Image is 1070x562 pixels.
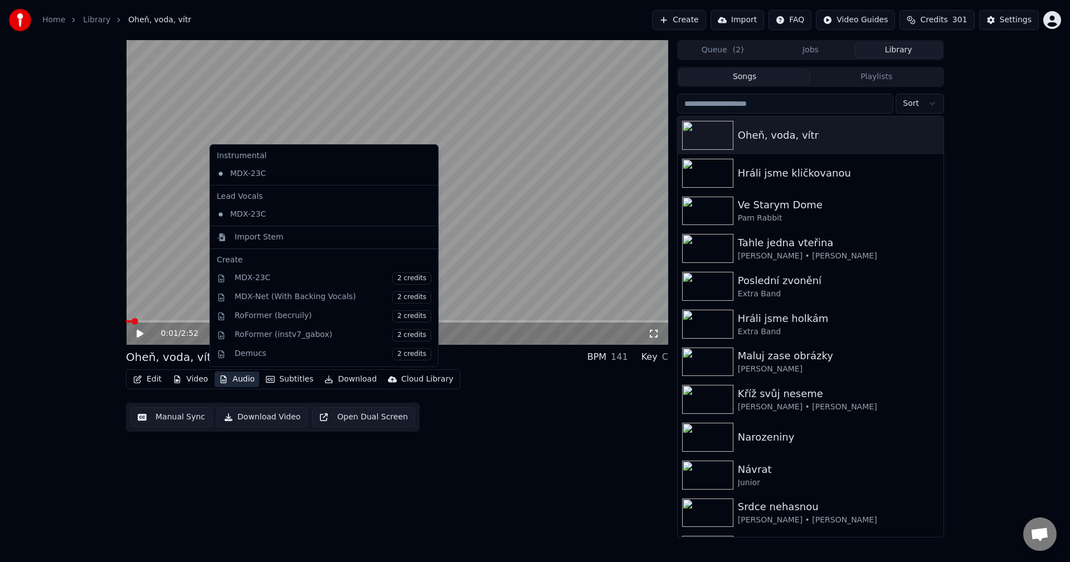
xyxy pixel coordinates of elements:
div: Otevřený chat [1023,517,1057,551]
span: 2 credits [392,310,431,322]
div: Create [217,255,431,266]
div: Narozeniny [738,429,939,445]
button: Download [320,372,381,387]
div: Kříž svůj neseme [738,386,939,402]
div: Oheň, voda, vítr [738,128,939,143]
div: [PERSON_NAME] [738,364,939,375]
button: FAQ [769,10,811,30]
div: Instrumental [212,147,436,165]
div: Import Stem [235,232,284,243]
div: / [161,328,188,339]
div: Hráli jsme kličkovanou [738,165,939,181]
button: Subtitles [261,372,318,387]
span: Oheň, voda, vítr [128,14,191,26]
a: Library [83,14,110,26]
button: Import [711,10,764,30]
span: ( 2 ) [733,45,744,56]
button: Queue [679,42,767,58]
div: BPM [587,350,606,364]
span: 2 credits [392,329,431,341]
button: Edit [129,372,166,387]
button: Jobs [767,42,855,58]
button: Settings [979,10,1039,30]
div: MDX-23C [212,206,419,223]
div: RoFormer (instv7_gabox) [235,329,431,341]
button: Open Dual Screen [312,407,415,427]
div: Extra Band [738,289,939,300]
div: 141 [611,350,628,364]
span: 2 credits [392,272,431,285]
button: Credits301 [899,10,974,30]
div: Hráli jsme holkám [738,311,939,326]
button: Playlists [810,69,942,85]
div: Návrat [738,462,939,477]
div: [PERSON_NAME] • [PERSON_NAME] [738,402,939,413]
nav: breadcrumb [42,14,191,26]
span: 2 credits [392,348,431,360]
div: Cloud Library [401,374,453,385]
div: Srdce nehasnou [738,499,939,515]
div: RoFormer (becruily) [235,310,431,322]
div: Ve Starym Dome [738,197,939,213]
button: Manual Sync [130,407,212,427]
span: Sort [903,98,919,109]
div: C [662,350,668,364]
button: Download Video [217,407,308,427]
div: MDX-Net (With Backing Vocals) [235,291,431,304]
button: Video Guides [816,10,895,30]
button: Audio [215,372,259,387]
img: youka [9,9,31,31]
div: Extra Band [738,326,939,338]
span: 301 [952,14,967,26]
div: MDX-23C [235,272,431,285]
div: Settings [1000,14,1032,26]
div: Junior [738,477,939,488]
div: Tahle jedna vteřina [738,235,939,251]
div: Demucs [235,348,431,360]
button: Create [652,10,706,30]
span: 0:01 [161,328,178,339]
div: Lead Vocals [212,188,436,206]
div: Maluj zase obrázky [738,348,939,364]
div: Oheň, voda, vítr [126,349,216,365]
div: [PERSON_NAME] • [PERSON_NAME] [738,515,939,526]
span: 2 credits [392,291,431,304]
div: [PERSON_NAME] • [PERSON_NAME] [738,251,939,262]
button: Songs [679,69,811,85]
div: Key [641,350,658,364]
span: Credits [920,14,947,26]
div: Pam Rabbit [738,213,939,224]
div: Poslední zvonění [738,273,939,289]
button: Library [854,42,942,58]
div: MDX-23C [212,165,419,183]
span: 2:52 [181,328,198,339]
a: Home [42,14,65,26]
button: Video [168,372,212,387]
